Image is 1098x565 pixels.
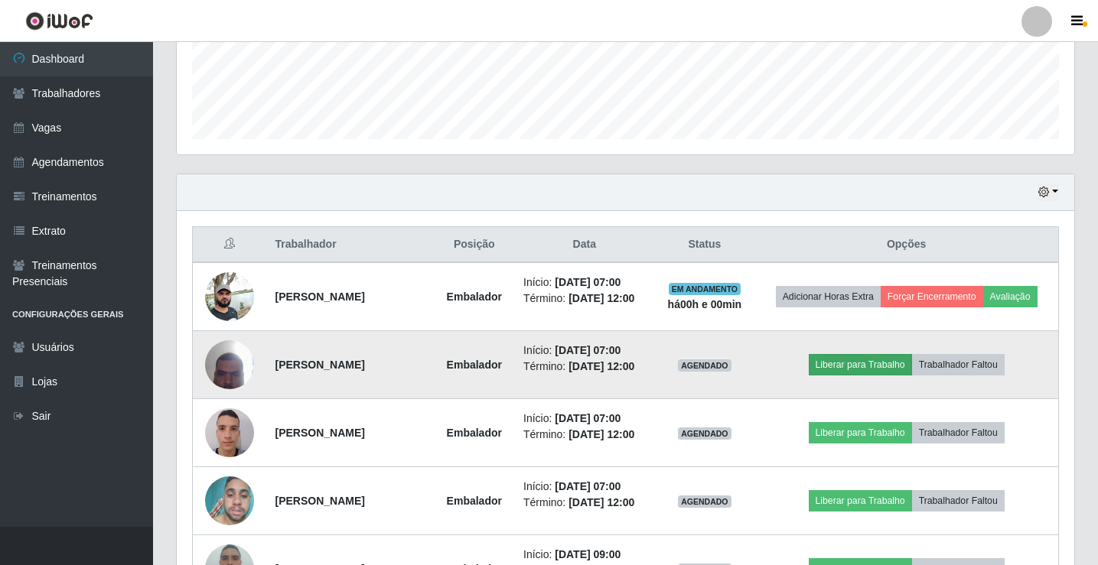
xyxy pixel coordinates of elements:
[912,354,1005,375] button: Trabalhador Faltou
[514,227,655,263] th: Data
[569,360,634,372] time: [DATE] 12:00
[447,359,502,371] strong: Embalador
[205,400,254,465] img: 1714228813172.jpeg
[523,495,646,511] li: Término:
[523,411,646,427] li: Início:
[809,490,912,511] button: Liberar para Trabalho
[523,359,646,375] li: Término:
[25,11,93,31] img: CoreUI Logo
[776,286,881,307] button: Adicionar Horas Extra
[809,422,912,443] button: Liberar para Trabalho
[523,274,646,291] li: Início:
[523,343,646,359] li: Início:
[275,495,364,507] strong: [PERSON_NAME]
[266,227,434,263] th: Trabalhador
[754,227,1058,263] th: Opções
[275,427,364,439] strong: [PERSON_NAME]
[523,427,646,443] li: Término:
[447,427,502,439] strong: Embalador
[669,283,741,295] span: EM ANDAMENTO
[555,480,621,492] time: [DATE] 07:00
[447,291,502,303] strong: Embalador
[523,479,646,495] li: Início:
[569,292,634,304] time: [DATE] 12:00
[912,422,1005,443] button: Trabalhador Faltou
[983,286,1038,307] button: Avaliação
[205,469,254,534] img: 1748551724527.jpeg
[569,496,634,508] time: [DATE] 12:00
[881,286,983,307] button: Forçar Encerramento
[275,291,364,303] strong: [PERSON_NAME]
[523,547,646,563] li: Início:
[205,332,254,397] img: 1722619557508.jpeg
[435,227,514,263] th: Posição
[678,495,731,508] span: AGENDADO
[275,359,364,371] strong: [PERSON_NAME]
[555,344,621,356] time: [DATE] 07:00
[678,427,731,440] span: AGENDADO
[912,490,1005,511] button: Trabalhador Faltou
[555,548,621,560] time: [DATE] 09:00
[809,354,912,375] button: Liberar para Trabalho
[555,412,621,424] time: [DATE] 07:00
[447,495,502,507] strong: Embalador
[678,359,731,372] span: AGENDADO
[668,298,742,310] strong: há 00 h e 00 min
[655,227,755,263] th: Status
[555,276,621,288] time: [DATE] 07:00
[523,291,646,307] li: Término:
[205,264,254,329] img: 1702417487415.jpeg
[569,428,634,440] time: [DATE] 12:00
